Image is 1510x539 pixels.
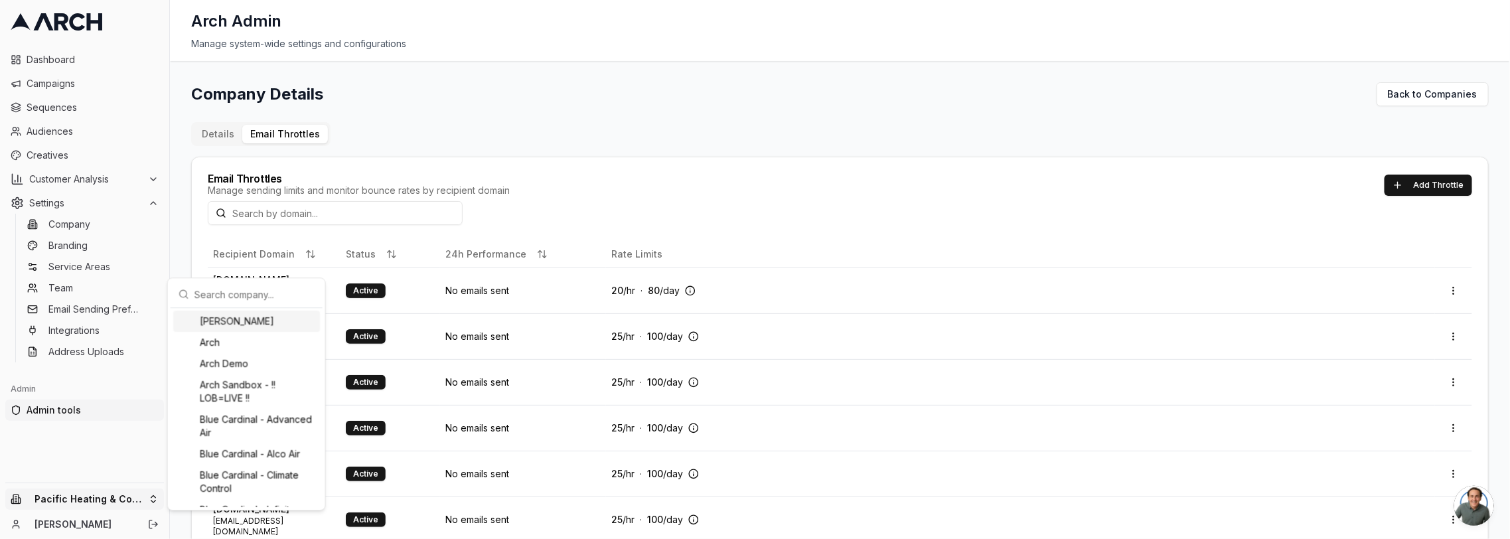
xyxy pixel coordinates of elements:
[194,281,315,307] input: Search company...
[173,465,320,499] div: Blue Cardinal - Climate Control
[171,308,323,507] div: Suggestions
[173,499,320,534] div: Blue Cardinal - Infinity [US_STATE] Air
[173,374,320,409] div: Arch Sandbox - !! LOB=LIVE !!
[173,332,320,353] div: Arch
[173,311,320,332] div: [PERSON_NAME]
[173,409,320,443] div: Blue Cardinal - Advanced Air
[173,443,320,465] div: Blue Cardinal - Alco Air
[173,353,320,374] div: Arch Demo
